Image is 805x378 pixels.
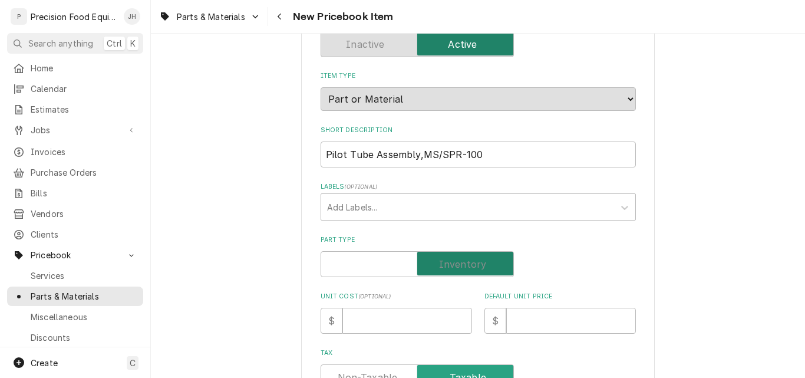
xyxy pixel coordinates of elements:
label: Unit Cost [321,292,472,301]
label: Short Description [321,126,636,135]
div: Item Type [321,71,636,111]
label: Tax [321,349,636,358]
label: Part Type [321,235,636,245]
a: Go to Jobs [7,120,143,140]
a: Discounts [7,328,143,347]
span: New Pricebook Item [289,9,394,25]
button: Search anythingCtrlK [7,33,143,54]
div: Jason Hertel's Avatar [124,8,140,25]
span: Bills [31,187,137,199]
span: K [130,37,136,50]
a: Purchase Orders [7,163,143,182]
a: Go to Parts & Materials [154,7,265,27]
a: Go to Pricebook [7,245,143,265]
span: Services [31,269,137,282]
span: Jobs [31,124,120,136]
a: Miscellaneous [7,307,143,327]
span: Home [31,62,137,74]
div: Precision Food Equipment LLC [31,11,117,23]
button: Navigate back [270,7,289,26]
input: Name used to describe this Part or Material [321,142,636,167]
span: Parts & Materials [31,290,137,303]
a: Bills [7,183,143,203]
label: Default Unit Price [484,292,636,301]
div: $ [484,308,506,334]
span: Pricebook [31,249,120,261]
span: Estimates [31,103,137,116]
span: Parts & Materials [177,11,245,23]
span: Clients [31,228,137,241]
div: Short Description [321,126,636,167]
a: Vendors [7,204,143,223]
div: JH [124,8,140,25]
div: P [11,8,27,25]
span: ( optional ) [358,293,391,300]
div: $ [321,308,342,334]
span: C [130,357,136,369]
span: Create [31,358,58,368]
a: Estimates [7,100,143,119]
div: Labels [321,182,636,221]
a: Invoices [7,142,143,162]
div: Active Status [321,15,636,57]
span: Invoices [31,146,137,158]
label: Labels [321,182,636,192]
div: Part Type [321,235,636,277]
span: Vendors [31,208,137,220]
div: Active [321,31,636,57]
span: Miscellaneous [31,311,137,323]
a: Calendar [7,79,143,98]
span: Ctrl [107,37,122,50]
span: Search anything [28,37,93,50]
a: Home [7,58,143,78]
label: Item Type [321,71,636,81]
a: Parts & Materials [7,287,143,306]
span: Discounts [31,331,137,344]
span: Purchase Orders [31,166,137,179]
a: Clients [7,225,143,244]
span: ( optional ) [344,183,377,190]
a: Services [7,266,143,285]
div: Unit Cost [321,292,472,334]
span: Calendar [31,83,137,95]
div: Default Unit Price [484,292,636,334]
